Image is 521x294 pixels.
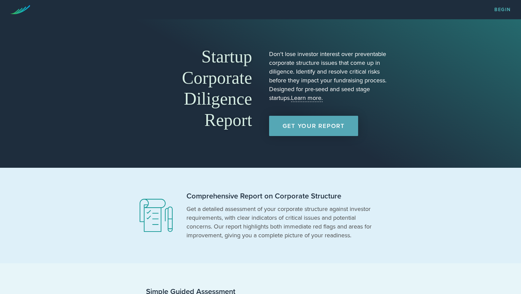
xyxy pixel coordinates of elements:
p: Get a detailed assessment of your corporate structure against investor requirements, with clear i... [186,205,375,240]
p: Don't lose investor interest over preventable corporate structure issues that come up in diligenc... [269,50,389,102]
h2: Comprehensive Report on Corporate Structure [186,191,375,201]
h1: Startup Corporate Diligence Report [133,46,252,131]
a: Get Your Report [269,116,358,136]
a: Begin [494,7,511,12]
a: Learn more. [291,94,323,102]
